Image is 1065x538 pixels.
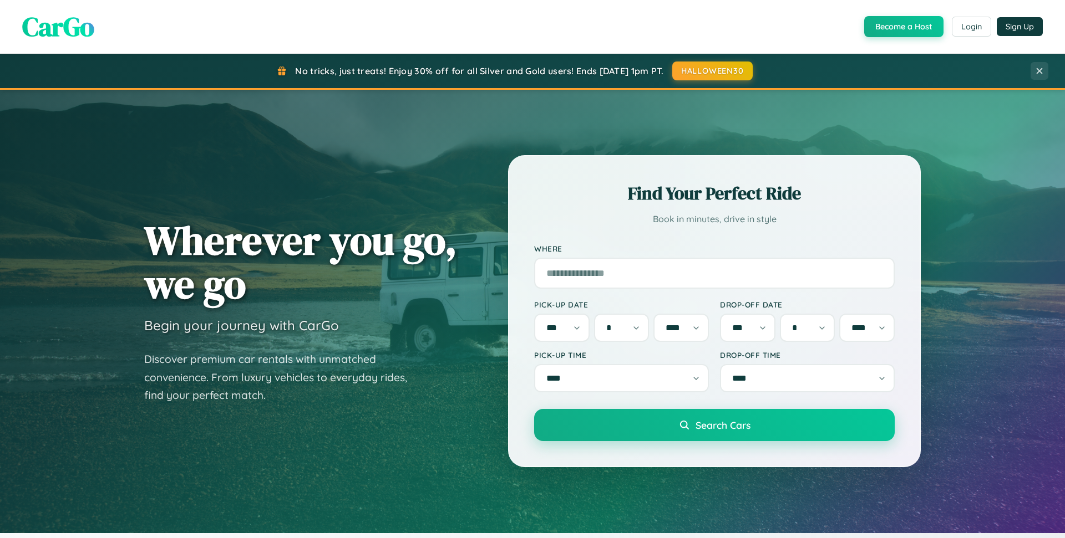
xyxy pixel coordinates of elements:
[144,350,422,404] p: Discover premium car rentals with unmatched convenience. From luxury vehicles to everyday rides, ...
[534,181,895,206] h2: Find Your Perfect Ride
[534,244,895,253] label: Where
[534,211,895,227] p: Book in minutes, drive in style
[295,65,663,76] span: No tricks, just treats! Enjoy 30% off for all Silver and Gold users! Ends [DATE] 1pm PT.
[534,350,709,360] label: Pick-up Time
[720,350,895,360] label: Drop-off Time
[144,317,339,334] h3: Begin your journey with CarGo
[144,218,457,306] h1: Wherever you go, we go
[997,17,1043,36] button: Sign Up
[534,300,709,309] label: Pick-up Date
[22,8,94,45] span: CarGo
[864,16,944,37] button: Become a Host
[696,419,750,431] span: Search Cars
[672,62,753,80] button: HALLOWEEN30
[952,17,991,37] button: Login
[534,409,895,441] button: Search Cars
[720,300,895,309] label: Drop-off Date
